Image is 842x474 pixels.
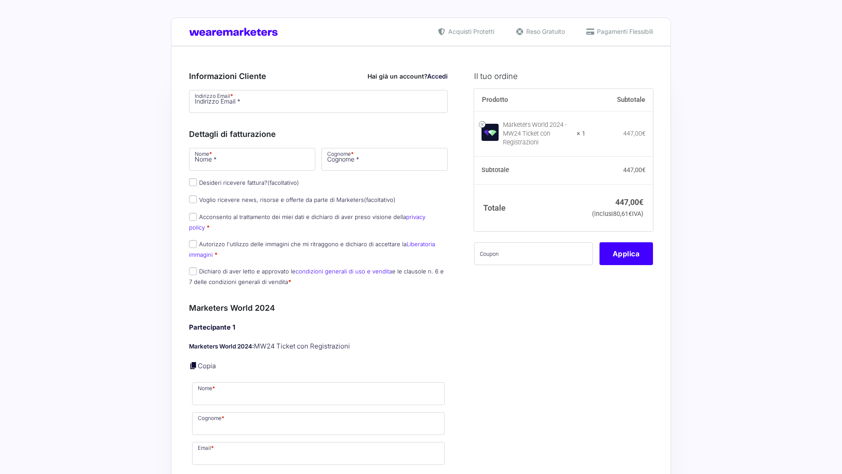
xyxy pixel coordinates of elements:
a: Copia [198,362,216,370]
span: 80,61 [613,210,632,218]
strong: × 1 [577,129,585,138]
bdi: 447,00 [615,197,643,207]
h3: Il tuo ordine [474,70,653,82]
bdi: 447,00 [623,130,646,137]
input: Desideri ricevere fattura?(facoltativo) [189,178,197,186]
button: Applica [599,242,653,265]
input: Autorizzo l'utilizzo delle immagini che mi ritraggono e dichiaro di accettare laLiberatoria immagini [189,240,197,248]
strong: Marketers World 2024: [189,343,254,350]
a: privacy policy [189,213,425,230]
span: (facoltativo) [268,179,299,186]
span: (facoltativo) [364,196,396,203]
input: Cognome * [321,148,448,171]
span: € [628,210,632,218]
small: (inclusi IVA) [592,210,643,218]
input: Dichiaro di aver letto e approvato lecondizioni generali di uso e venditae le clausole n. 6 e 7 d... [189,267,197,275]
h3: Marketers World 2024 [189,302,448,314]
h3: Informazioni Cliente [189,70,448,82]
input: Indirizzo Email * [189,90,448,113]
span: Pagamenti Flessibili [595,27,653,36]
div: Marketers World 2024 - MW24 Ticket con Registrazioni [503,121,571,147]
span: Acquisti Protetti [446,27,494,36]
input: Acconsento al trattamento dei miei dati e dichiaro di aver preso visione dellaprivacy policy [189,213,197,221]
img: Marketers World 2024 - MW24 Ticket con Registrazioni [482,124,499,141]
p: MW24 Ticket con Registrazioni [189,341,448,352]
a: condizioni generali di uso e vendita [296,268,392,275]
h3: Dettagli di fatturazione [189,128,448,140]
label: Desideri ricevere fattura? [189,179,299,186]
label: Autorizzo l'utilizzo delle immagini che mi ritraggono e dichiaro di accettare la [189,241,435,258]
span: € [642,166,646,173]
span: € [642,130,646,137]
label: Acconsento al trattamento dei miei dati e dichiaro di aver preso visione della [189,213,425,230]
a: Liberatoria immagini [189,241,435,258]
th: Subtotale [585,89,653,111]
a: Accedi [427,72,448,80]
input: Nome * [189,148,315,171]
input: Voglio ricevere news, risorse e offerte da parte di Marketers(facoltativo) [189,195,197,203]
div: Hai già un account? [367,72,448,81]
label: Dichiaro di aver letto e approvato le e le clausole n. 6 e 7 delle condizioni generali di vendita [189,268,444,285]
th: Subtotale [474,157,586,185]
span: Reso Gratuito [524,27,565,36]
bdi: 447,00 [623,166,646,173]
label: Voglio ricevere news, risorse e offerte da parte di Marketers [189,196,396,203]
h4: Partecipante 1 [189,323,448,333]
a: Copia i dettagli dell'acquirente [189,361,198,370]
input: Coupon [474,242,593,265]
th: Totale [474,184,586,231]
th: Prodotto [474,89,586,111]
span: € [639,197,643,207]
